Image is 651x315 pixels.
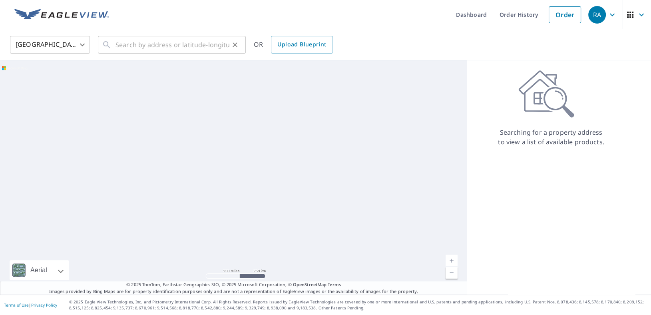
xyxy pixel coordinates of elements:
span: Upload Blueprint [277,40,326,50]
a: Terms [328,281,341,287]
div: Aerial [28,260,50,280]
span: © 2025 TomTom, Earthstar Geographics SIO, © 2025 Microsoft Corporation, © [126,281,341,288]
p: | [4,303,57,307]
a: Order [549,6,581,23]
a: Upload Blueprint [271,36,332,54]
p: © 2025 Eagle View Technologies, Inc. and Pictometry International Corp. All Rights Reserved. Repo... [69,299,647,311]
a: OpenStreetMap [293,281,326,287]
p: Searching for a property address to view a list of available products. [498,128,605,147]
a: Current Level 5, Zoom Out [446,267,458,279]
input: Search by address or latitude-longitude [115,34,229,56]
div: Aerial [10,260,69,280]
img: EV Logo [14,9,109,21]
div: OR [254,36,333,54]
div: [GEOGRAPHIC_DATA] [10,34,90,56]
a: Privacy Policy [31,302,57,308]
a: Current Level 5, Zoom In [446,255,458,267]
button: Clear [229,39,241,50]
div: RA [588,6,606,24]
a: Terms of Use [4,302,29,308]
